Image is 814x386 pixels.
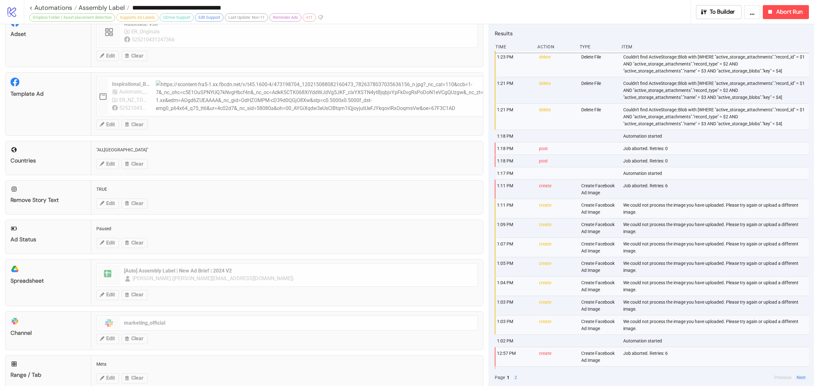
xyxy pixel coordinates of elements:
div: 1:02 PM [496,335,534,347]
div: Time [495,41,532,53]
div: create [538,257,576,276]
div: 12:57 PM [496,367,534,386]
div: Create Facebook Ad Image [581,180,618,199]
div: Last Update: Nov-11 [225,13,268,22]
div: We could not process the image you have uploaded. Please try again or upload a different image. [623,199,811,218]
div: 12:57 PM [496,347,534,366]
div: 1:03 PM [496,296,534,315]
div: create [538,238,576,257]
div: Create Facebook Ad Image [581,238,618,257]
div: 1:07 PM [496,238,534,257]
div: Job aborted. Retries: 6 [623,180,811,199]
div: create [538,347,576,366]
div: Delete File [581,77,618,103]
div: Create Facebook Ad Image [581,347,618,366]
div: Create Facebook Ad Image [581,199,618,218]
div: 1:04 PM [496,277,534,296]
div: Dropbox Folder / Asset placement detection [29,13,115,22]
div: create [538,296,576,315]
div: post [538,155,576,167]
a: Assembly Label [77,4,129,11]
span: Assembly Label [77,3,125,12]
button: Abort Run [763,5,809,19]
div: Type [579,41,617,53]
div: create [538,199,576,218]
div: post [538,142,576,155]
div: 1:18 PM [496,155,534,167]
div: 1:03 PM [496,315,534,334]
div: Create Facebook Ad Image [581,315,618,334]
div: Delete File [581,51,618,77]
div: 1:23 PM [496,51,534,77]
div: Item [621,41,809,53]
span: Page [495,374,505,381]
div: create [538,277,576,296]
div: We could not process the image you have uploaded. Please try again or upload a different image. [623,277,811,296]
div: Create Facebook Ad Image [581,296,618,315]
span: To Builder [710,8,735,16]
div: We could not process the image you have uploaded. Please try again or upload a different image. [623,218,811,238]
div: Create Facebook Ad Image [581,218,618,238]
div: GDrive Support [160,13,194,22]
div: Action [537,41,574,53]
div: Create Facebook Ad Image [581,367,618,386]
div: create [538,218,576,238]
div: 1:11 PM [496,199,534,218]
div: Job aborted. Retries: 0 [623,142,811,155]
div: delete [538,51,576,77]
div: Supports Ad Labels [116,13,158,22]
div: 1:17 PM [496,167,534,179]
div: We could not process the image you have uploaded. Please try again or upload a different image. [623,315,811,334]
div: Couldn't find ActiveStorage::Blob with [WHERE "active_storage_attachments"."record_id" = $1 AND "... [623,77,811,103]
div: Delete File [581,104,618,130]
div: Edit Support [195,13,224,22]
div: 1:21 PM [496,104,534,130]
div: delete [538,77,576,103]
div: Automation started [623,130,811,142]
div: delete [538,104,576,130]
button: To Builder [696,5,742,19]
div: 1:18 PM [496,130,534,142]
div: 1:11 PM [496,180,534,199]
div: 1:09 PM [496,218,534,238]
div: 1:18 PM [496,142,534,155]
div: We could not process the image you have uploaded. Please try again or upload a different image. [623,296,811,315]
div: Create Facebook Ad Image [581,277,618,296]
div: 1:21 PM [496,77,534,103]
div: 1:05 PM [496,257,534,276]
h2: Results [495,29,809,38]
div: Couldn't find ActiveStorage::Blob with [WHERE "active_storage_attachments"."record_id" = $1 AND "... [623,104,811,130]
div: Reminder Ads [269,13,301,22]
div: v11 [303,13,316,22]
button: Next [795,374,808,381]
div: Job aborted. Retries: 6 [623,347,811,366]
div: We could not process the image you have uploaded. Please try again or upload a different image. [623,238,811,257]
div: create [538,180,576,199]
div: Job aborted. Retries: 0 [623,155,811,167]
button: 1 [505,374,511,381]
div: We could not process the image you have uploaded. Please try again or upload a different image. [623,367,811,386]
div: Create Facebook Ad Image [581,257,618,276]
div: Automation started [623,335,811,347]
div: create [538,315,576,334]
button: ... [744,5,760,19]
button: 2 [513,374,519,381]
div: create [538,367,576,386]
div: We could not process the image you have uploaded. Please try again or upload a different image. [623,257,811,276]
span: Abort Run [776,8,803,16]
div: Automation started [623,167,811,179]
div: Couldn't find ActiveStorage::Blob with [WHERE "active_storage_attachments"."record_id" = $1 AND "... [623,51,811,77]
button: Previous [772,374,793,381]
a: < Automations [29,4,77,11]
